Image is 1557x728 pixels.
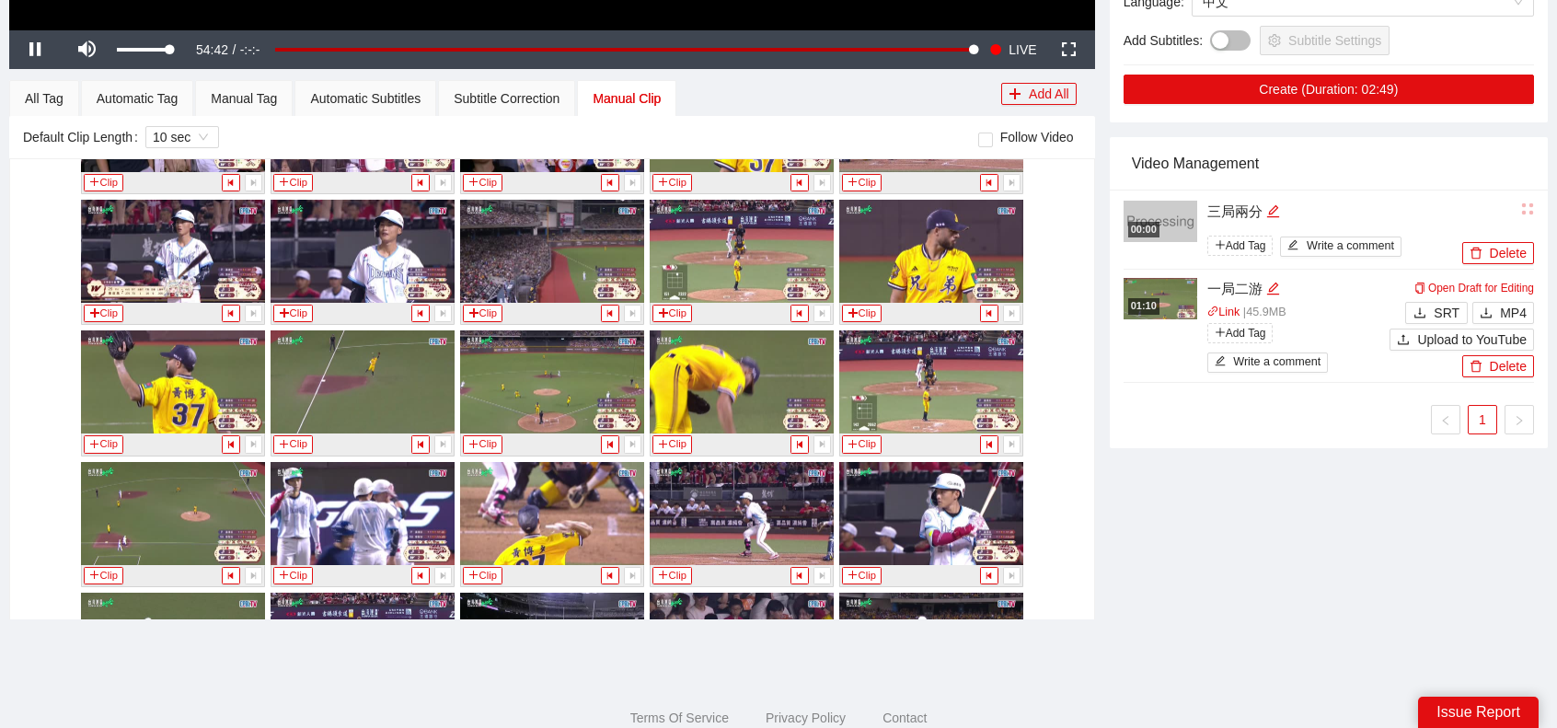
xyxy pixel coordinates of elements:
button: plusClip [652,567,693,584]
div: 00:00 [1128,222,1159,237]
span: Add Subtitles : [1124,30,1203,51]
span: plus [658,570,668,582]
button: plusClip [84,435,124,453]
span: plus [1009,87,1021,102]
button: step-forward [1003,305,1021,322]
div: 01:10 [1128,298,1159,314]
span: plus [848,307,858,319]
div: Issue Report [1418,697,1539,728]
button: deleteDelete [1462,242,1534,264]
button: step-backward [790,435,808,453]
span: step-backward [602,178,617,188]
div: Video Management [1132,137,1526,190]
li: Next Page [1505,405,1534,434]
button: plusClip [842,567,882,584]
button: plusClip [273,174,314,191]
span: download [1413,306,1426,321]
li: 1 [1468,405,1497,434]
span: edit [1266,204,1280,218]
button: plusClip [652,305,693,322]
span: Upload to YouTube [1417,329,1527,350]
span: plus [279,439,289,451]
button: step-forward [1003,567,1021,584]
button: step-backward [601,174,618,191]
span: step-backward [223,178,238,188]
span: Follow Video [993,127,1081,147]
span: plus [468,439,479,451]
button: Fullscreen [1044,30,1095,69]
button: plusClip [463,435,503,453]
button: step-backward [790,174,808,191]
button: Pause [9,30,61,69]
span: upload [1397,333,1410,348]
button: step-forward [434,567,452,584]
button: plusClip [842,174,882,191]
button: step-forward [813,174,831,191]
button: step-forward [624,435,641,453]
span: delete [1470,360,1482,375]
a: 1 [1469,406,1496,433]
span: delete [1470,247,1482,261]
li: Previous Page [1431,405,1460,434]
div: Subtitle Correction [454,88,559,109]
span: edit [1287,239,1299,253]
span: step-backward [223,571,238,581]
button: uploadUpload to YouTube [1390,329,1534,351]
button: step-forward [624,174,641,191]
div: Manual Clip [593,88,661,109]
span: step-backward [602,308,617,318]
span: copy [1414,283,1425,294]
span: step-backward [602,439,617,449]
div: Automatic Tag [97,88,178,109]
span: step-backward [412,308,428,318]
span: step-backward [412,571,428,581]
img: 320x180.png [1124,201,1197,242]
span: -:-:- [240,42,260,57]
div: Manual Tag [211,88,277,109]
span: step-backward [981,308,997,318]
button: step-backward [222,305,239,322]
span: edit [1215,355,1227,369]
span: left [1440,415,1451,426]
div: Volume Level [117,48,169,52]
button: step-forward [434,435,452,453]
span: plus [279,570,289,582]
button: Seek to live, currently playing live [983,30,1043,69]
span: step-backward [412,178,428,188]
span: plus [89,307,99,319]
button: right [1505,405,1534,434]
button: step-forward [434,174,452,191]
button: step-backward [980,567,998,584]
a: Open Draft for Editing [1414,282,1534,295]
button: step-backward [980,174,998,191]
span: 10 sec [153,127,212,147]
span: plus [658,307,668,319]
div: Automatic Subtitles [310,88,421,109]
span: 54:42 [196,42,228,57]
button: plusClip [84,567,124,584]
span: download [1480,306,1493,321]
button: step-backward [411,305,429,322]
button: Mute [61,30,112,69]
a: Privacy Policy [766,711,846,725]
button: step-forward [624,567,641,584]
span: plus [279,177,289,189]
button: step-forward [245,174,262,191]
button: step-backward [980,435,998,453]
button: step-backward [411,435,429,453]
span: plus [89,439,99,451]
button: plusClip [273,435,314,453]
button: step-backward [601,567,618,584]
div: Progress Bar [275,48,974,52]
span: SRT [1434,303,1459,323]
button: step-backward [790,305,808,322]
span: step-backward [791,571,807,581]
div: 一局二游 [1207,278,1390,300]
button: step-forward [434,305,452,322]
span: plus [848,177,858,189]
button: plusClip [652,435,693,453]
span: plus [279,307,289,319]
span: right [1514,415,1525,426]
button: step-forward [245,567,262,584]
div: 三局兩分 [1207,201,1458,223]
